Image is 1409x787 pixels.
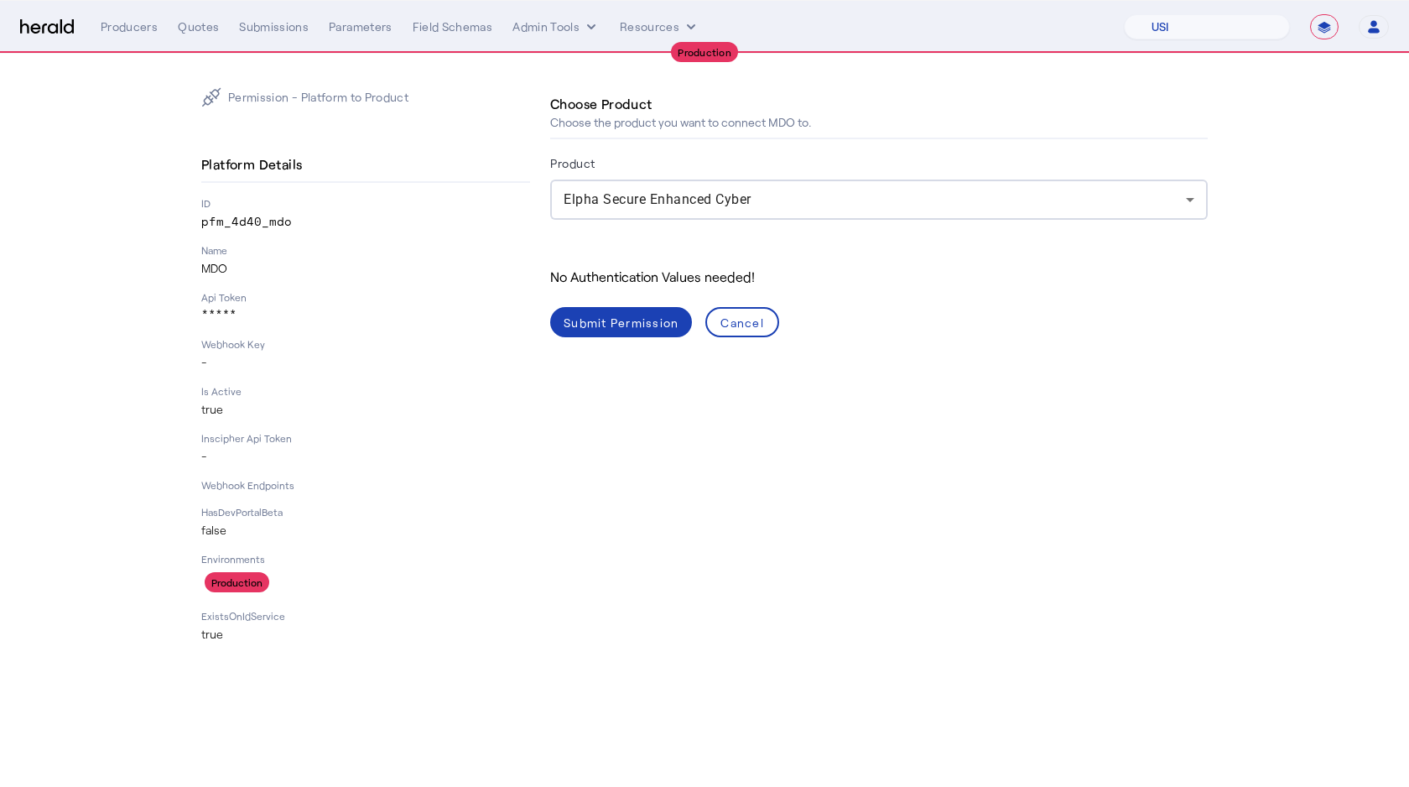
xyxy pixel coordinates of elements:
p: Api Token [201,290,530,304]
p: Inscipher Api Token [201,431,530,445]
div: Producers [101,18,158,35]
button: Submit Permission [550,307,692,337]
p: - [201,448,530,465]
p: true [201,401,530,418]
p: true [201,626,530,643]
p: Environments [201,552,530,565]
div: Submit Permission [564,314,679,331]
p: false [201,522,530,539]
div: Production [671,42,738,62]
p: ExistsOnIdService [201,609,530,623]
p: Webhook Key [201,337,530,351]
div: No Authentication Values needed! [550,267,1208,287]
p: Choose the product you want to connect MDO to. [550,114,811,131]
div: Submissions [239,18,309,35]
p: pfm_4d40_mdo [201,213,530,230]
div: Quotes [178,18,219,35]
label: Product [550,156,595,170]
p: HasDevPortalBeta [201,505,530,519]
button: Cancel [705,307,779,337]
h4: Platform Details [201,154,309,175]
h4: Choose Product [550,94,653,114]
p: MDO [201,260,530,277]
p: Permission - Platform to Product [228,89,408,106]
span: Elpha Secure Enhanced Cyber [564,191,751,207]
div: Field Schemas [413,18,493,35]
div: Production [205,572,269,592]
p: Is Active [201,384,530,398]
p: Name [201,243,530,257]
div: Parameters [329,18,393,35]
button: Resources dropdown menu [620,18,699,35]
button: internal dropdown menu [512,18,600,35]
p: ID [201,196,530,210]
p: - [201,354,530,371]
p: Webhook Endpoints [201,478,530,492]
img: Herald Logo [20,19,74,35]
div: Cancel [720,314,764,331]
